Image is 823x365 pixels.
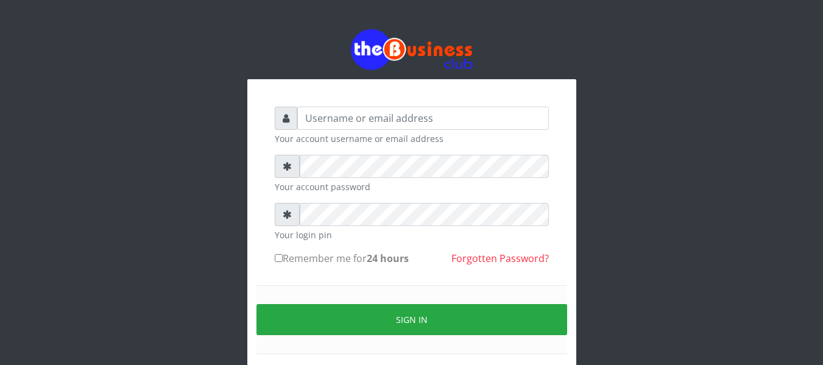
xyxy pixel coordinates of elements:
[275,251,409,266] label: Remember me for
[275,229,549,241] small: Your login pin
[275,132,549,145] small: Your account username or email address
[256,304,567,335] button: Sign in
[275,254,283,262] input: Remember me for24 hours
[451,252,549,265] a: Forgotten Password?
[297,107,549,130] input: Username or email address
[275,180,549,193] small: Your account password
[367,252,409,265] b: 24 hours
